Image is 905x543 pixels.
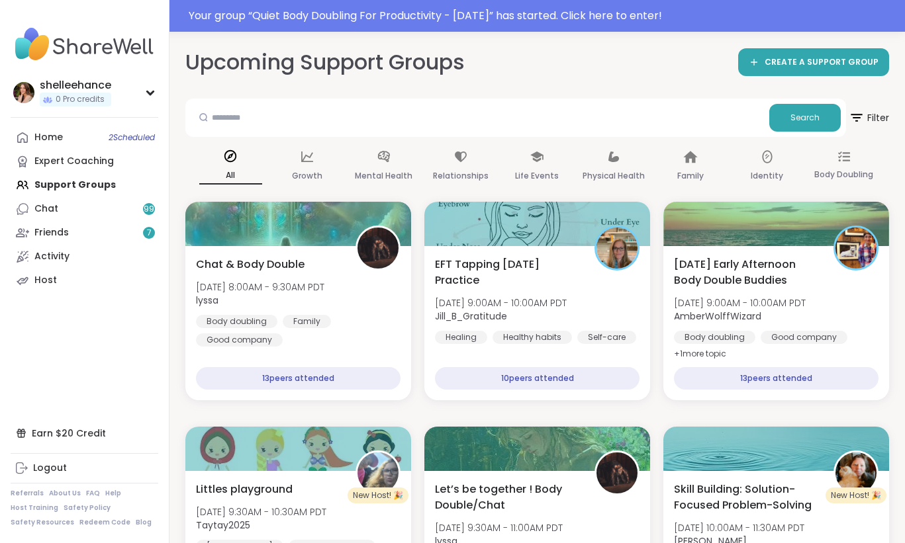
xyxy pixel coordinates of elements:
span: Let’s be together ! Body Double/Chat [435,481,580,513]
p: Mental Health [355,168,412,184]
a: Redeem Code [79,518,130,527]
div: Expert Coaching [34,155,114,168]
span: Skill Building: Solution-Focused Problem-Solving [674,481,819,513]
img: LuAnn [835,452,877,493]
span: Chat & Body Double [196,257,305,272]
a: About Us [49,489,81,498]
span: 7 [147,228,152,239]
div: Body doubling [196,315,277,328]
a: Safety Resources [11,518,74,527]
div: New Host! 🎉 [348,487,408,503]
div: 10 peers attended [435,367,640,390]
a: Home2Scheduled [11,126,158,149]
a: Friends7 [11,221,158,245]
div: Host [34,274,57,287]
div: shelleehance [40,78,111,93]
span: EFT Tapping [DATE] Practice [435,257,580,288]
a: Host Training [11,503,58,513]
p: Growth [292,168,322,184]
img: lyssa [596,452,638,493]
span: [DATE] 9:00AM - 10:00AM PDT [435,296,567,310]
a: Expert Coaching [11,149,158,173]
div: Healing [435,331,487,344]
span: [DATE] 9:00AM - 10:00AM PDT [674,296,806,310]
p: Family [677,168,704,184]
a: Safety Policy [64,503,111,513]
div: Good company [196,333,283,347]
p: Life Events [515,168,559,184]
b: Jill_B_Gratitude [435,310,507,323]
span: [DATE] Early Afternoon Body Double Buddies [674,257,819,288]
span: [DATE] 8:00AM - 9:30AM PDT [196,280,324,294]
div: Earn $20 Credit [11,421,158,445]
a: Referrals [11,489,44,498]
div: 13 peers attended [674,367,879,390]
a: Help [105,489,121,498]
b: Taytay2025 [196,519,250,532]
h2: Upcoming Support Groups [185,48,465,77]
img: lyssa [357,228,399,269]
img: Jill_B_Gratitude [596,228,638,269]
b: lyssa [196,294,218,307]
a: FAQ [86,489,100,498]
div: Family [283,315,331,328]
span: 99 [144,204,154,215]
a: Logout [11,456,158,480]
span: 0 Pro credits [56,94,105,105]
span: Search [790,112,820,124]
button: Search [769,104,841,132]
div: Good company [761,331,847,344]
a: Chat99 [11,197,158,221]
img: AmberWolffWizard [835,228,877,269]
div: Self-care [577,331,636,344]
div: Activity [34,250,70,263]
span: Littles playground [196,481,293,497]
span: 2 Scheduled [109,132,155,143]
img: ShareWell Nav Logo [11,21,158,67]
a: CREATE A SUPPORT GROUP [738,48,889,76]
div: New Host! 🎉 [826,487,886,503]
span: CREATE A SUPPORT GROUP [765,57,879,68]
span: Filter [849,102,889,134]
div: Logout [33,462,67,475]
a: Blog [136,518,152,527]
div: 13 peers attended [196,367,401,390]
p: Identity [751,168,783,184]
span: [DATE] 9:30AM - 11:00AM PDT [435,521,563,534]
a: Activity [11,245,158,269]
span: [DATE] 9:30AM - 10:30AM PDT [196,505,326,519]
div: Your group “ Quiet Body Doubling For Productivity - [DATE] ” has started. Click here to enter! [189,8,897,24]
p: Body Doubling [814,167,873,183]
p: Physical Health [583,168,645,184]
div: Healthy habits [493,331,572,344]
p: All [199,167,262,185]
img: shelleehance [13,82,34,103]
div: Home [34,131,63,144]
a: Host [11,269,158,292]
button: Filter [849,99,889,137]
img: Taytay2025 [357,452,399,493]
p: Relationships [433,168,489,184]
div: Chat [34,202,58,216]
div: Body doubling [674,331,755,344]
div: Friends [34,226,69,239]
span: [DATE] 10:00AM - 11:30AM PDT [674,521,804,534]
b: AmberWolffWizard [674,310,761,323]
